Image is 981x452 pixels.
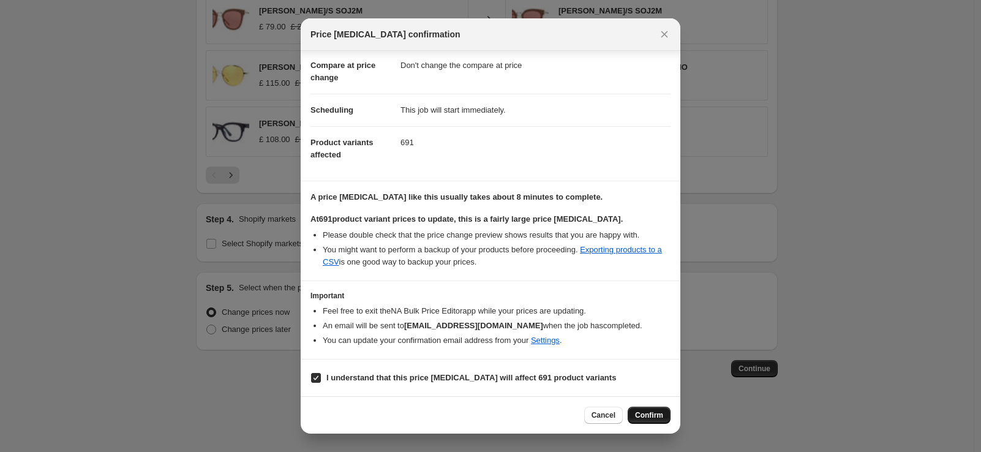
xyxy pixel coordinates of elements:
[323,320,671,332] li: An email will be sent to when the job has completed .
[656,26,673,43] button: Close
[400,94,671,126] dd: This job will start immediately.
[404,321,543,330] b: [EMAIL_ADDRESS][DOMAIN_NAME]
[323,245,662,266] a: Exporting products to a CSV
[323,305,671,317] li: Feel free to exit the NA Bulk Price Editor app while your prices are updating.
[635,410,663,420] span: Confirm
[326,373,616,382] b: I understand that this price [MEDICAL_DATA] will affect 691 product variants
[584,407,623,424] button: Cancel
[310,138,374,159] span: Product variants affected
[628,407,671,424] button: Confirm
[310,28,460,40] span: Price [MEDICAL_DATA] confirmation
[310,214,623,224] b: At 691 product variant prices to update, this is a fairly large price [MEDICAL_DATA].
[400,49,671,81] dd: Don't change the compare at price
[323,244,671,268] li: You might want to perform a backup of your products before proceeding. is one good way to backup ...
[310,192,603,202] b: A price [MEDICAL_DATA] like this usually takes about 8 minutes to complete.
[323,229,671,241] li: Please double check that the price change preview shows results that you are happy with.
[310,61,375,82] span: Compare at price change
[323,334,671,347] li: You can update your confirmation email address from your .
[592,410,615,420] span: Cancel
[531,336,560,345] a: Settings
[310,291,671,301] h3: Important
[310,105,353,115] span: Scheduling
[400,126,671,159] dd: 691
